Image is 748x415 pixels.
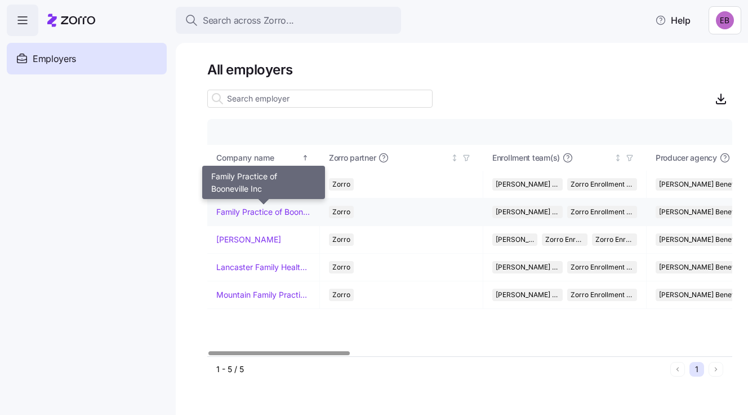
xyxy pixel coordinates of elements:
span: [PERSON_NAME] Benefit Group [496,178,559,191]
h1: All employers [207,61,732,78]
button: Previous page [670,362,685,377]
span: Search across Zorro... [203,14,294,28]
span: Zorro [332,261,350,273]
span: Enrollment team(s) [492,152,560,164]
span: Producer agency [656,152,717,164]
div: 1 - 5 / 5 [216,364,666,375]
div: Not sorted [451,154,458,162]
span: Zorro [332,233,350,246]
span: Zorro [332,178,350,191]
a: Family Health Clinic PSC [216,179,306,190]
div: Sorted ascending [301,154,309,162]
button: Search across Zorro... [176,7,401,34]
div: Company name [216,152,300,164]
span: [PERSON_NAME] Benefit Group [496,206,559,218]
a: Lancaster Family Health Care Clinic LC [216,262,310,273]
span: Zorro [332,289,350,301]
th: Enrollment team(s)Not sorted [483,145,647,171]
span: [PERSON_NAME] Benefit Group [496,289,559,301]
span: [PERSON_NAME] Benefit Group [496,261,559,273]
a: Employers [7,43,167,74]
span: Help [655,14,691,27]
span: Zorro Enrollment Team [571,178,634,191]
span: [PERSON_NAME] Benefit Group [496,233,534,246]
span: Zorro Enrollment Team [571,206,634,218]
span: Zorro partner [329,152,376,164]
div: Not sorted [614,154,622,162]
a: Mountain Family Practice Clinic of Manchester Inc. [216,289,310,301]
a: Family Practice of Booneville Inc [216,206,310,218]
th: Zorro partnerNot sorted [320,145,483,171]
button: Next page [709,362,723,377]
span: Zorro Enrollment Experts [595,233,634,246]
button: Help [646,9,700,32]
th: Company nameSorted ascending [207,145,320,171]
a: [PERSON_NAME] [216,234,281,245]
span: Employers [33,52,76,66]
button: 1 [689,362,704,377]
input: Search employer [207,90,433,108]
span: Zorro Enrollment Team [571,261,634,273]
span: Zorro Enrollment Team [571,289,634,301]
span: Zorro [332,206,350,218]
img: e893a1d701ecdfe11b8faa3453cd5ce7 [716,11,734,29]
span: Zorro Enrollment Team [545,233,584,246]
